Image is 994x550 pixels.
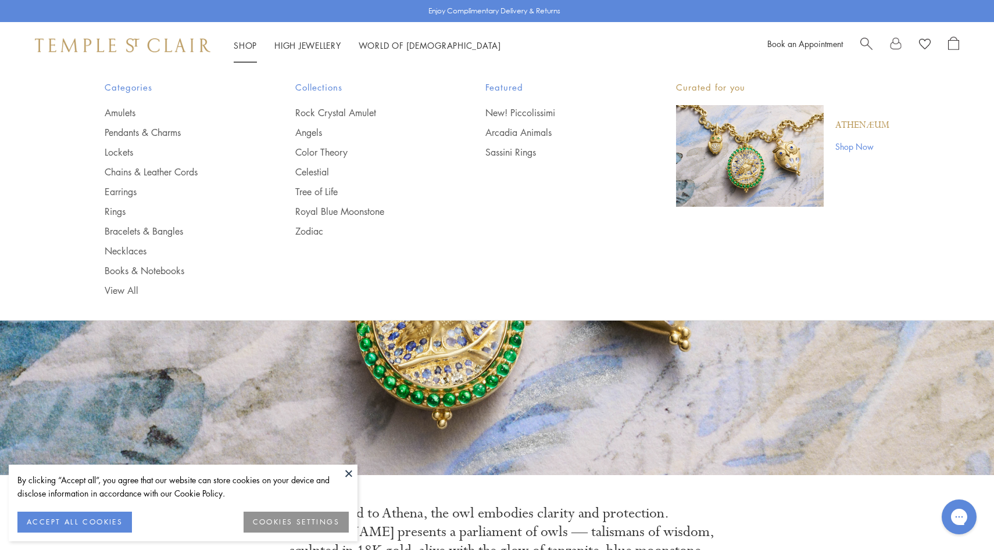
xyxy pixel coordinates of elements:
[105,80,249,95] span: Categories
[485,126,630,139] a: Arcadia Animals
[105,106,249,119] a: Amulets
[295,146,439,159] a: Color Theory
[35,38,210,52] img: Temple St. Clair
[295,185,439,198] a: Tree of Life
[485,146,630,159] a: Sassini Rings
[274,39,341,51] a: High JewelleryHigh Jewellery
[234,38,501,53] nav: Main navigation
[860,37,873,54] a: Search
[295,126,439,139] a: Angels
[105,225,249,238] a: Bracelets & Bangles
[105,126,249,139] a: Pendants & Charms
[244,512,349,533] button: COOKIES SETTINGS
[295,166,439,178] a: Celestial
[919,37,931,54] a: View Wishlist
[17,473,349,500] div: By clicking “Accept all”, you agree that our website can store cookies on your device and disclos...
[428,5,560,17] p: Enjoy Complimentary Delivery & Returns
[105,166,249,178] a: Chains & Leather Cords
[835,119,889,132] a: Athenæum
[767,38,843,49] a: Book an Appointment
[295,80,439,95] span: Collections
[295,106,439,119] a: Rock Crystal Amulet
[835,140,889,153] a: Shop Now
[359,39,501,51] a: World of [DEMOGRAPHIC_DATA]World of [DEMOGRAPHIC_DATA]
[17,512,132,533] button: ACCEPT ALL COOKIES
[485,80,630,95] span: Featured
[948,37,959,54] a: Open Shopping Bag
[295,205,439,218] a: Royal Blue Moonstone
[105,245,249,257] a: Necklaces
[105,205,249,218] a: Rings
[485,106,630,119] a: New! Piccolissimi
[105,185,249,198] a: Earrings
[105,146,249,159] a: Lockets
[105,284,249,297] a: View All
[234,39,257,51] a: ShopShop
[676,80,889,95] p: Curated for you
[295,225,439,238] a: Zodiac
[936,495,982,538] iframe: Gorgias live chat messenger
[105,264,249,277] a: Books & Notebooks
